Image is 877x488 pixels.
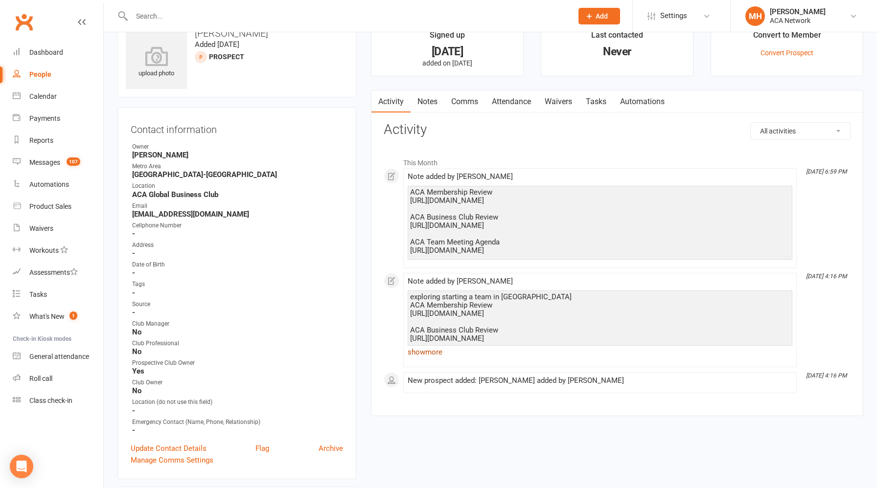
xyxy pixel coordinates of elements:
strong: [EMAIL_ADDRESS][DOMAIN_NAME] [132,210,343,219]
a: Convert Prospect [761,49,813,57]
a: Dashboard [13,42,103,64]
div: Club Owner [132,378,343,387]
a: Reports [13,130,103,152]
i: [DATE] 4:16 PM [806,372,847,379]
div: Waivers [29,224,53,232]
div: Tags [132,280,343,289]
a: Messages 107 [13,152,103,174]
h3: Contact information [131,120,343,135]
div: General attendance [29,353,89,360]
li: This Month [384,153,851,168]
span: Settings [660,5,687,27]
div: Note added by [PERSON_NAME] [408,173,792,181]
div: Product Sales [29,202,71,210]
a: Tasks [13,284,103,306]
div: [DATE] [380,46,514,57]
div: upload photo [126,46,187,79]
a: Clubworx [12,10,36,34]
a: Manage Comms Settings [131,454,213,466]
div: Club Manager [132,319,343,329]
a: Comms [444,90,485,113]
div: Workouts [29,246,59,254]
input: Search... [129,9,566,23]
div: Last contacted [591,29,643,46]
a: Attendance [485,90,538,113]
strong: - [132,229,343,238]
strong: [GEOGRAPHIC_DATA]-[GEOGRAPHIC_DATA] [132,170,343,179]
a: Update Contact Details [131,443,207,454]
strong: No [132,386,343,395]
div: Open Intercom Messenger [10,455,33,478]
strong: - [132,406,343,415]
div: Address [132,241,343,250]
a: Archive [319,443,343,454]
div: Metro Area [132,162,343,171]
strong: - [132,268,343,277]
div: Reports [29,136,53,144]
strong: No [132,328,343,336]
strong: [PERSON_NAME] [132,151,343,159]
div: Signed up [430,29,465,46]
a: Flag [255,443,269,454]
span: Add [596,12,608,20]
div: Date of Birth [132,260,343,269]
a: Calendar [13,86,103,108]
strong: ACA Global Business Club [132,190,343,199]
div: Payments [29,114,60,122]
span: 1 [69,311,77,320]
div: Class check-in [29,397,72,404]
button: Add [578,8,620,24]
strong: - [132,249,343,258]
div: Never [550,46,684,57]
div: MH [745,6,765,26]
a: Activity [371,90,411,113]
div: What's New [29,312,65,320]
a: Waivers [13,218,103,240]
div: Owner [132,142,343,152]
div: Location [132,181,343,191]
div: exploring starting a team in [GEOGRAPHIC_DATA] ACA Membership Review [URL][DOMAIN_NAME] ACA Busin... [410,293,790,368]
snap: prospect [209,53,244,61]
div: Location (do not use this field) [132,398,343,407]
div: Dashboard [29,48,63,56]
a: Workouts [13,240,103,262]
div: Tasks [29,290,47,298]
div: ACA Network [770,16,826,25]
a: Class kiosk mode [13,390,103,412]
div: Club Professional [132,339,343,348]
h3: Activity [384,122,851,137]
a: Roll call [13,368,103,390]
div: Calendar [29,92,57,100]
div: Assessments [29,268,78,276]
strong: - [132,308,343,317]
a: Assessments [13,262,103,284]
div: Emergency Contact (Name, Phone, Relationship) [132,418,343,427]
i: [DATE] 6:59 PM [806,168,847,175]
div: Convert to Member [753,29,821,46]
a: Product Sales [13,196,103,218]
div: Automations [29,180,69,188]
strong: - [132,288,343,297]
div: ACA Membership Review [URL][DOMAIN_NAME] ACA Business Club Review [URL][DOMAIN_NAME] ACA Team Mee... [410,188,790,255]
div: Messages [29,158,60,166]
strong: No [132,347,343,356]
a: What's New1 [13,306,103,328]
strong: - [132,426,343,435]
div: Source [132,300,343,309]
a: Notes [411,90,444,113]
div: Cellphone Number [132,221,343,230]
h3: [PERSON_NAME] [126,28,348,39]
i: [DATE] 4:16 PM [806,273,847,280]
strong: Yes [132,367,343,376]
div: [PERSON_NAME] [770,7,826,16]
a: show more [408,345,792,359]
a: Waivers [538,90,579,113]
div: Roll call [29,375,52,382]
div: New prospect added: [PERSON_NAME] added by [PERSON_NAME] [408,377,792,385]
div: People [29,70,51,78]
a: Automations [13,174,103,196]
a: Payments [13,108,103,130]
div: Email [132,201,343,211]
a: General attendance kiosk mode [13,346,103,368]
time: Added [DATE] [195,40,239,49]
